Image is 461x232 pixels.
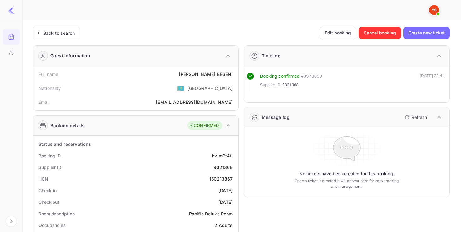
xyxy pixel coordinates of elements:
[401,112,429,122] button: Refresh
[213,164,233,171] div: 9321368
[260,82,282,88] span: Supplier ID:
[179,71,233,77] div: [PERSON_NAME] BEGENI
[359,27,401,39] button: Cancel booking
[262,52,280,59] div: Timeline
[412,114,427,120] p: Refresh
[38,210,74,217] div: Room description
[43,30,75,36] div: Back to search
[177,82,184,94] span: United States
[156,99,233,105] div: [EMAIL_ADDRESS][DOMAIN_NAME]
[262,114,290,120] div: Message log
[189,123,219,129] div: CONFIRMED
[212,152,233,159] div: hv-mPt4tI
[38,152,61,159] div: Booking ID
[3,45,20,59] a: Customers
[218,199,233,205] div: [DATE]
[50,52,90,59] div: Guest information
[429,5,439,15] img: Yandex Support
[292,178,402,189] p: Once a ticket is created, it will appear here for easy tracking and management.
[403,27,450,39] button: Create new ticket
[38,71,58,77] div: Full name
[189,210,233,217] div: Pacific Deluxe Room
[8,6,15,14] img: LiteAPI
[38,176,48,182] div: HCN
[282,82,299,88] span: 9321368
[3,29,20,44] a: Bookings
[38,222,66,229] div: Occupancies
[38,164,61,171] div: Supplier ID
[38,199,59,205] div: Check out
[50,122,85,129] div: Booking details
[214,222,233,229] div: 2 Adults
[209,176,233,182] div: 150213867
[420,73,444,91] div: [DATE] 22:41
[187,85,233,92] div: [GEOGRAPHIC_DATA]
[301,73,322,80] div: # 3978850
[6,216,17,227] button: Expand navigation
[260,73,300,80] div: Booking confirmed
[299,171,394,177] p: No tickets have been created for this booking.
[38,85,61,92] div: Nationality
[38,141,91,147] div: Status and reservations
[320,27,356,39] button: Edit booking
[38,99,49,105] div: Email
[38,187,57,194] div: Check-in
[218,187,233,194] div: [DATE]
